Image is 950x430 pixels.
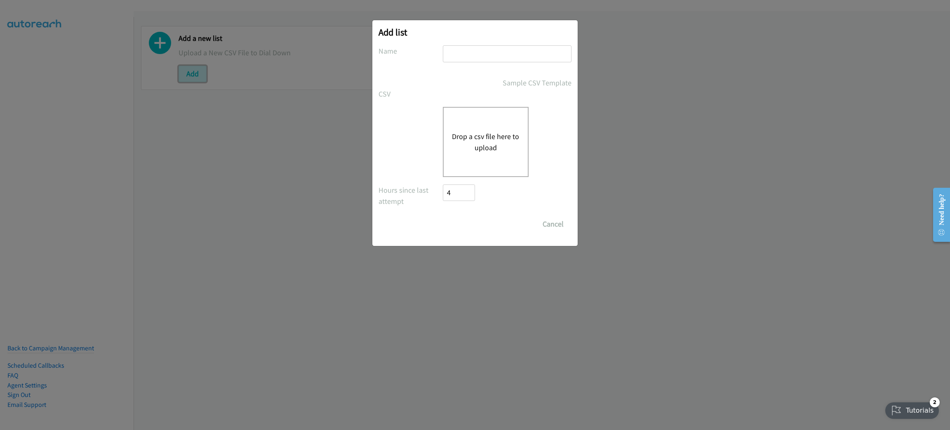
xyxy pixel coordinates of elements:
label: Hours since last attempt [379,184,443,207]
button: Cancel [535,216,571,232]
label: CSV [379,88,443,99]
h2: Add list [379,26,571,38]
button: Drop a csv file here to upload [452,131,520,153]
label: Name [379,45,443,57]
iframe: Resource Center [926,182,950,248]
a: Sample CSV Template [503,77,571,88]
iframe: Checklist [880,394,944,424]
